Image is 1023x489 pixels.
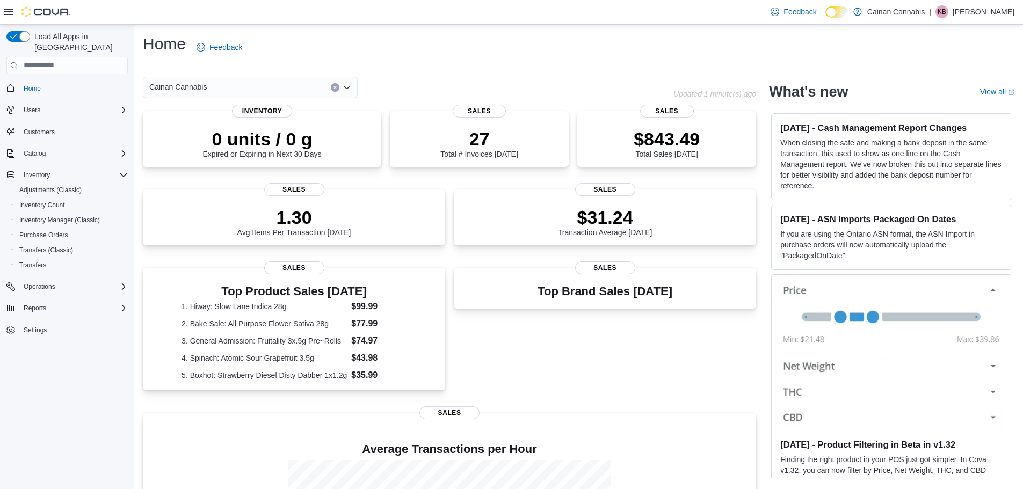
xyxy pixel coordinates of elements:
span: Users [19,104,128,116]
a: Customers [19,126,59,138]
span: Sales [640,105,694,118]
span: Sales [453,105,506,118]
span: Transfers (Classic) [15,244,128,257]
span: Reports [24,304,46,312]
a: Feedback [766,1,821,23]
dd: $99.99 [351,300,407,313]
span: Purchase Orders [19,231,68,239]
button: Inventory Count [11,198,132,213]
button: Reports [19,302,50,315]
a: Inventory Manager (Classic) [15,214,104,227]
dt: 5. Boxhot: Strawberry Diesel Disty Dabber 1x1.2g [182,370,347,381]
img: Cova [21,6,70,17]
button: Inventory [19,169,54,181]
span: Inventory [24,171,50,179]
span: Sales [575,261,635,274]
button: Users [2,103,132,118]
button: Transfers (Classic) [11,243,132,258]
a: Feedback [192,37,246,58]
p: 1.30 [237,207,351,228]
div: Avg Items Per Transaction [DATE] [237,207,351,237]
button: Clear input [331,83,339,92]
div: Total # Invoices [DATE] [440,128,518,158]
dt: 1. Hiway: Slow Lane Indica 28g [182,301,347,312]
span: Settings [24,326,47,334]
div: Transaction Average [DATE] [558,207,652,237]
span: Transfers (Classic) [19,246,73,254]
span: Customers [24,128,55,136]
p: [PERSON_NAME] [953,5,1014,18]
span: Users [24,106,40,114]
span: Feedback [209,42,242,53]
span: Load All Apps in [GEOGRAPHIC_DATA] [30,31,128,53]
span: Adjustments (Classic) [15,184,128,196]
dd: $43.98 [351,352,407,364]
button: Operations [2,279,132,294]
a: Home [19,82,45,95]
button: Reports [2,301,132,316]
button: Purchase Orders [11,228,132,243]
button: Customers [2,124,132,140]
span: Sales [264,261,324,274]
div: Total Sales [DATE] [634,128,700,158]
a: Settings [19,324,51,337]
a: Transfers (Classic) [15,244,77,257]
span: Settings [19,323,128,337]
button: Adjustments (Classic) [11,183,132,198]
span: Catalog [24,149,46,158]
span: Adjustments (Classic) [19,186,82,194]
button: Inventory Manager (Classic) [11,213,132,228]
svg: External link [1008,89,1014,96]
dd: $77.99 [351,317,407,330]
span: Inventory Manager (Classic) [15,214,128,227]
h3: Top Product Sales [DATE] [182,285,407,298]
h3: [DATE] - Product Filtering in Beta in v1.32 [780,439,1003,450]
span: Home [19,82,128,95]
dt: 3. General Admission: Fruitality 3x.5g Pre~Rolls [182,335,347,346]
button: Operations [19,280,60,293]
button: Settings [2,322,132,338]
span: Sales [419,406,480,419]
button: Inventory [2,167,132,183]
button: Users [19,104,45,116]
button: Catalog [19,147,50,160]
span: Inventory [19,169,128,181]
span: Customers [19,125,128,138]
button: Open list of options [343,83,351,92]
p: Cainan Cannabis [867,5,925,18]
h3: Top Brand Sales [DATE] [538,285,672,298]
button: Home [2,81,132,96]
h4: Average Transactions per Hour [151,443,748,456]
a: Purchase Orders [15,229,72,242]
p: 0 units / 0 g [203,128,322,150]
div: Expired or Expiring in Next 30 Days [203,128,322,158]
span: Inventory Count [15,199,128,211]
h3: [DATE] - ASN Imports Packaged On Dates [780,214,1003,224]
p: When closing the safe and making a bank deposit in the same transaction, this used to show as one... [780,137,1003,191]
span: Home [24,84,41,93]
span: Inventory [232,105,292,118]
a: View allExternal link [980,87,1014,96]
a: Adjustments (Classic) [15,184,86,196]
a: Inventory Count [15,199,69,211]
span: Cainan Cannabis [149,81,207,93]
span: Sales [575,183,635,196]
p: If you are using the Ontario ASN format, the ASN Import in purchase orders will now automatically... [780,229,1003,261]
span: KB [938,5,946,18]
span: Sales [264,183,324,196]
p: $843.49 [634,128,700,150]
p: $31.24 [558,207,652,228]
span: Operations [24,282,55,291]
h2: What's new [769,83,848,100]
a: Transfers [15,259,50,272]
p: | [929,5,931,18]
dd: $74.97 [351,334,407,347]
button: Catalog [2,146,132,161]
p: 27 [440,128,518,150]
span: Operations [19,280,128,293]
h3: [DATE] - Cash Management Report Changes [780,122,1003,133]
div: Kimberly Blake [935,5,948,18]
button: Transfers [11,258,132,273]
span: Feedback [783,6,816,17]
